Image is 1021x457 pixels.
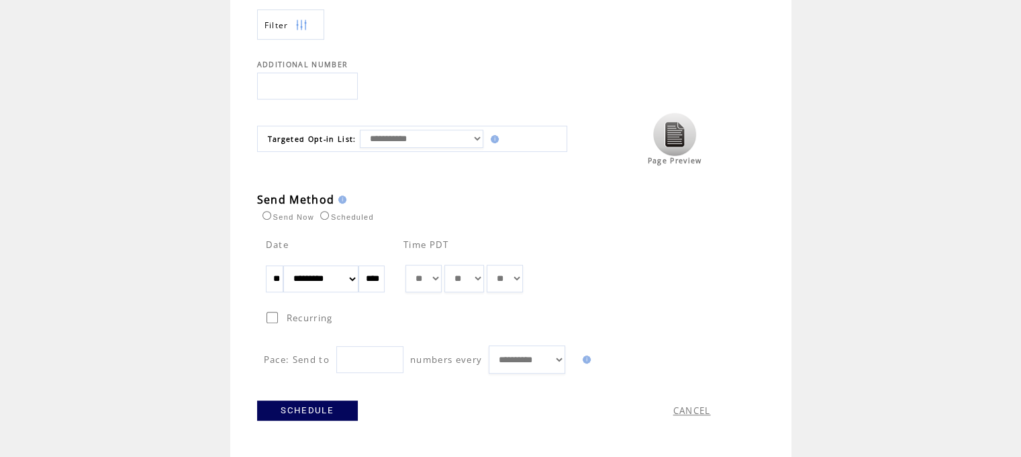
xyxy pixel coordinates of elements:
[579,356,591,364] img: help.gif
[487,135,499,143] img: help.gif
[287,312,333,324] span: Recurring
[653,149,696,157] a: Click to view the page preview
[257,401,358,421] a: SCHEDULE
[653,113,696,156] img: Click to view the page preview
[403,239,449,251] span: Time PDT
[259,213,314,221] label: Send Now
[410,354,482,366] span: numbers every
[262,211,271,220] input: Send Now
[295,10,307,40] img: filters.png
[266,239,289,251] span: Date
[317,213,374,221] label: Scheduled
[257,192,335,207] span: Send Method
[334,196,346,204] img: help.gif
[268,134,356,144] span: Targeted Opt-in List:
[673,405,711,417] a: CANCEL
[264,19,289,31] span: Show filters
[257,60,348,69] span: ADDITIONAL NUMBER
[264,354,330,366] span: Pace: Send to
[257,9,324,40] a: Filter
[320,211,329,220] input: Scheduled
[648,156,702,165] span: Page Preview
